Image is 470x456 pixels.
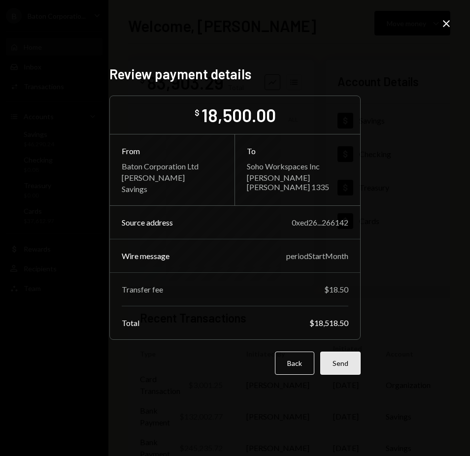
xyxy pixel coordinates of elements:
[286,251,348,261] div: periodStartMonth
[122,173,223,182] div: [PERSON_NAME]
[122,251,169,261] div: Wire message
[122,146,223,156] div: From
[122,218,173,227] div: Source address
[320,352,361,375] button: Send
[275,352,314,375] button: Back
[247,146,348,156] div: To
[122,162,223,171] div: Baton Corporation Ltd
[201,104,276,126] div: 18,500.00
[122,285,163,294] div: Transfer fee
[122,318,139,327] div: Total
[292,218,348,227] div: 0xed26...266142
[195,108,200,118] div: $
[324,285,348,294] div: $18.50
[309,318,348,327] div: $18,518.50
[247,162,348,171] div: Soho Workspaces Inc
[109,65,361,84] h2: Review payment details
[247,173,348,192] div: [PERSON_NAME] [PERSON_NAME] 1335
[122,184,223,194] div: Savings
